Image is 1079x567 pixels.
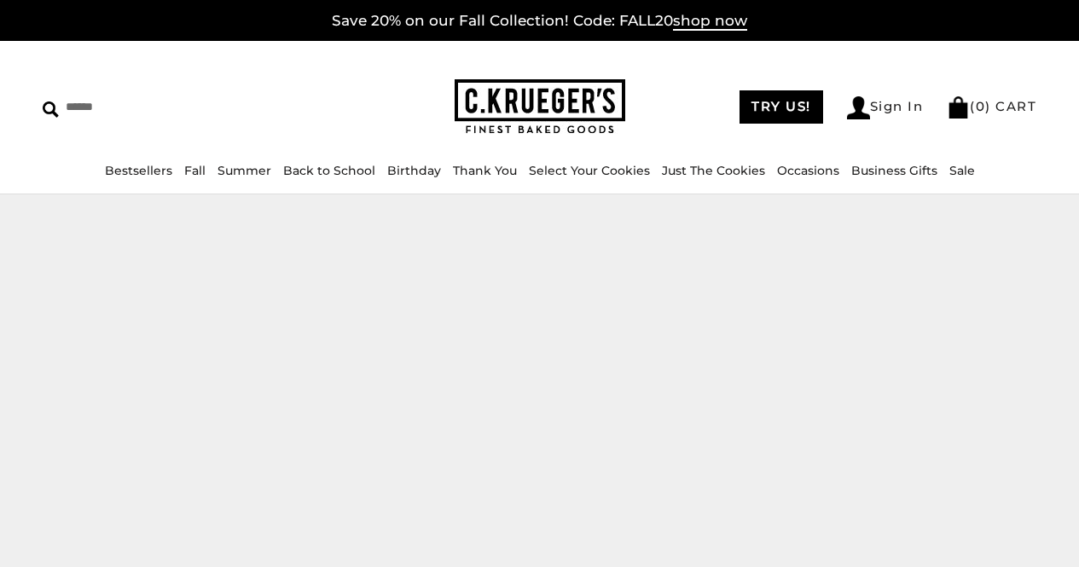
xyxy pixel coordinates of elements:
a: Fall [184,163,206,178]
a: Back to School [283,163,375,178]
a: Save 20% on our Fall Collection! Code: FALL20shop now [332,12,747,31]
a: Sale [949,163,975,178]
img: Account [847,96,870,119]
a: (0) CART [947,98,1036,114]
a: Sign In [847,96,924,119]
img: Search [43,101,59,118]
img: C.KRUEGER'S [455,79,625,135]
a: Summer [218,163,271,178]
a: Business Gifts [851,163,937,178]
a: Bestsellers [105,163,172,178]
a: Select Your Cookies [529,163,650,178]
img: Bag [947,96,970,119]
a: Thank You [453,163,517,178]
input: Search [43,94,270,120]
span: 0 [976,98,986,114]
span: shop now [673,12,747,31]
a: Occasions [777,163,839,178]
a: Just The Cookies [662,163,765,178]
a: TRY US! [740,90,823,124]
a: Birthday [387,163,441,178]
